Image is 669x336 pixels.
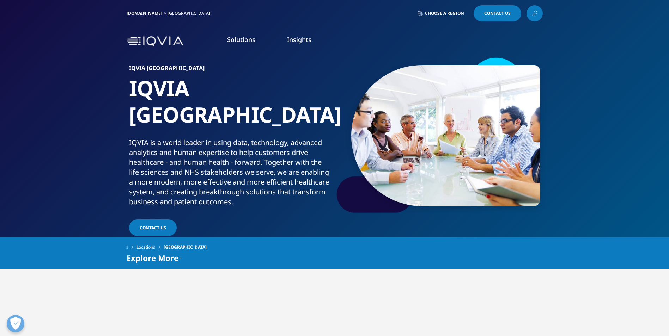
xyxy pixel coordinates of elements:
nav: Primary [186,25,543,58]
span: Choose a Region [425,11,464,16]
span: [GEOGRAPHIC_DATA] [164,241,207,254]
a: Contact Us [474,5,521,21]
a: Locations [136,241,164,254]
h6: IQVIA [GEOGRAPHIC_DATA] [129,65,332,75]
button: Open Preferences [7,315,24,332]
h1: IQVIA [GEOGRAPHIC_DATA] [129,75,332,138]
img: 361_team-collaborating-and-listening-to-ideas.jpg [351,65,540,206]
span: Contact Us [484,11,511,15]
img: IQVIA Healthcare Information Technology and Pharma Clinical Research Company [127,36,183,46]
span: Contact Us [140,225,166,231]
div: [GEOGRAPHIC_DATA] [168,11,213,16]
a: [DOMAIN_NAME] [127,10,162,16]
div: IQVIA is a world leader in using data, technology, advanced analytics and human expertise to help... [129,138,332,207]
a: Solutions [227,35,255,44]
a: Contact Us [129,219,177,236]
a: Insights [287,35,311,44]
span: Explore More [127,254,178,262]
